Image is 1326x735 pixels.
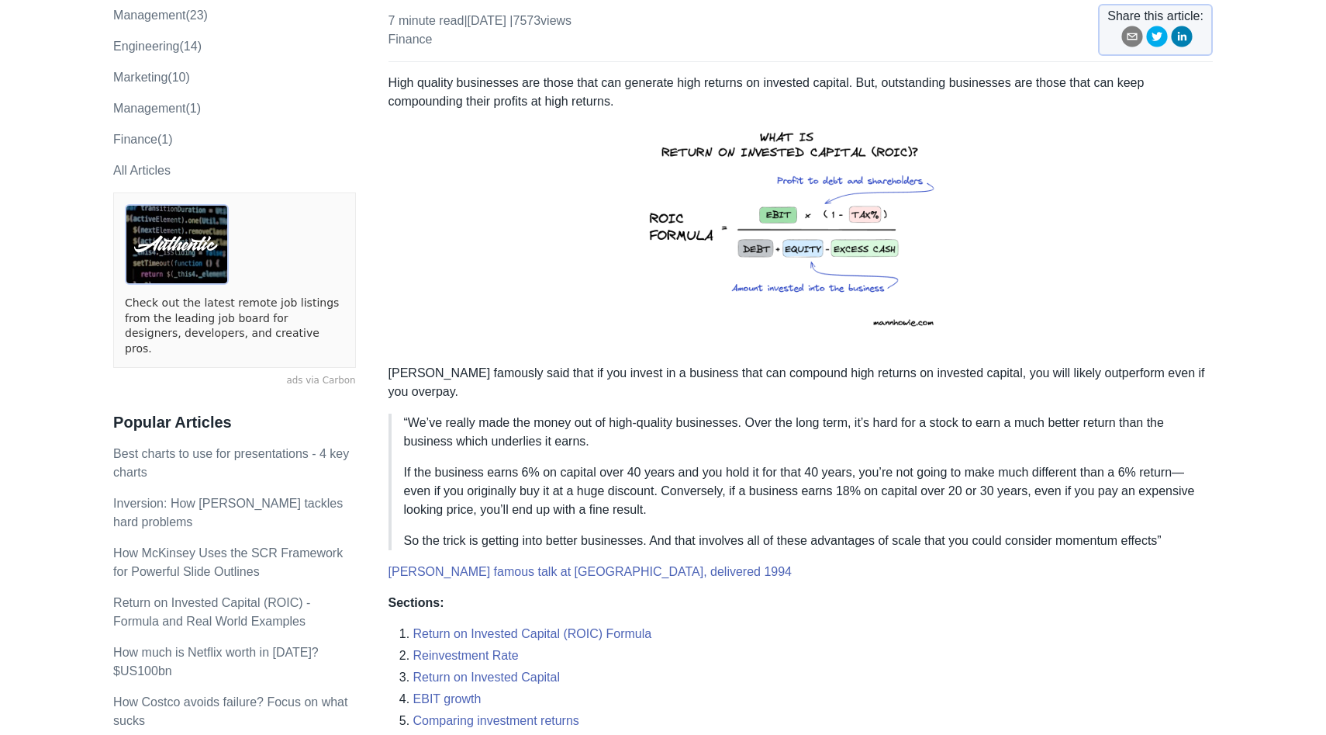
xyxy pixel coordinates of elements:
[113,497,343,529] a: Inversion: How [PERSON_NAME] tackles hard problems
[388,565,792,578] a: [PERSON_NAME] famous talk at [GEOGRAPHIC_DATA], delivered 1994
[388,74,1213,352] p: High quality businesses are those that can generate high returns on invested capital. But, outsta...
[404,532,1200,550] p: So the trick is getting into better businesses. And that involves all of these advantages of scal...
[125,296,344,356] a: Check out the latest remote job listings from the leading job board for designers, developers, an...
[113,447,349,479] a: Best charts to use for presentations - 4 key charts
[404,414,1200,451] p: “We’ve really made the money out of high-quality businesses. Over the long term, it’s hard for a ...
[629,111,972,352] img: return-on-invested-capital
[413,649,519,662] a: Reinvestment Rate
[509,14,571,27] span: | 7573 views
[1171,26,1193,53] button: linkedin
[1107,7,1203,26] span: Share this article:
[113,374,355,388] a: ads via Carbon
[1146,26,1168,53] button: twitter
[413,714,579,727] a: Comparing investment returns
[413,627,652,640] a: Return on Invested Capital (ROIC) Formula
[388,596,444,609] strong: Sections:
[125,204,229,285] img: ads via Carbon
[113,546,343,578] a: How McKinsey Uses the SCR Framework for Powerful Slide Outlines
[113,40,202,53] a: engineering(14)
[113,102,201,115] a: Management(1)
[388,364,1213,401] p: [PERSON_NAME] famously said that if you invest in a business that can compound high returns on in...
[113,695,347,727] a: How Costco avoids failure? Focus on what sucks
[388,33,433,46] a: finance
[113,164,171,177] a: All Articles
[1121,26,1143,53] button: email
[113,596,310,628] a: Return on Invested Capital (ROIC) - Formula and Real World Examples
[113,133,172,146] a: Finance(1)
[413,692,482,706] a: EBIT growth
[113,71,190,84] a: marketing(10)
[113,646,319,678] a: How much is Netflix worth in [DATE]? $US100bn
[113,413,355,432] h3: Popular Articles
[413,671,560,684] a: Return on Invested Capital
[113,9,208,22] a: management(23)
[404,463,1200,519] p: If the business earns 6% on capital over 40 years and you hold it for that 40 years, you’re not g...
[388,12,572,49] p: 7 minute read | [DATE]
